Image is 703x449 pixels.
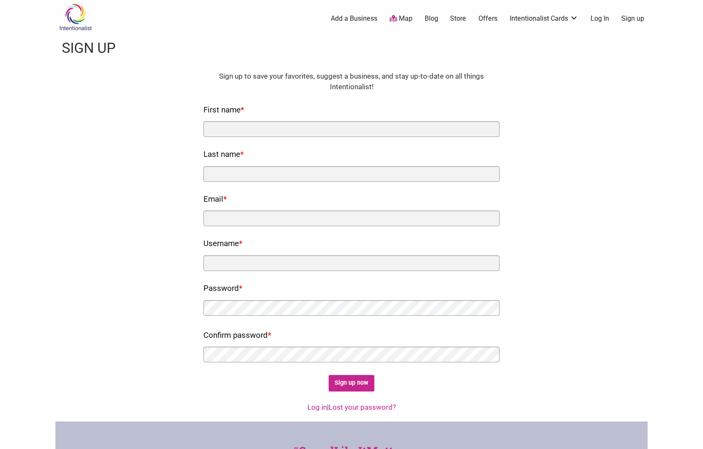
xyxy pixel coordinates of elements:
[590,14,609,23] a: Log In
[308,403,327,411] a: Log in
[62,38,115,58] h1: Sign up
[203,71,500,93] div: Sign up to save your favorites, suggest a business, and stay up-to-date on all things Intentional...
[510,14,578,23] a: Intentionalist Cards
[64,402,639,413] div: |
[203,192,227,207] label: Email
[203,237,242,251] label: Username
[329,375,375,392] input: Sign up now
[203,148,244,162] label: Last name
[331,14,377,23] a: Add a Business
[203,329,271,343] label: Confirm password
[621,14,644,23] a: Sign up
[478,14,497,23] a: Offers
[329,403,396,411] a: Lost your password?
[55,3,96,31] img: Intentionalist
[425,14,438,23] a: Blog
[390,14,412,24] a: Map
[450,14,466,23] a: Store
[203,282,242,296] label: Password
[203,103,244,118] label: First name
